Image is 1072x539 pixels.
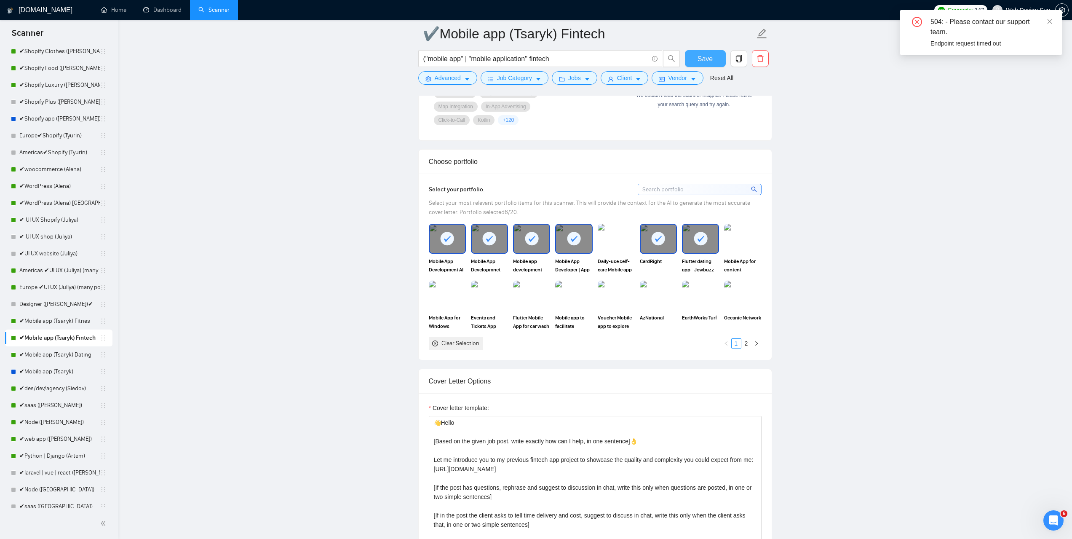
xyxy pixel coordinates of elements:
li: ✔WordPress (Alena) Europe [5,195,112,212]
img: portfolio thumbnail image [598,281,635,310]
a: Americas ✔UI UX (Juliya) (many posts) [19,262,100,279]
button: Save [685,50,726,67]
span: folder [559,76,565,82]
button: go back [5,3,21,19]
li: ✔Node (Pavel) [5,414,112,431]
a: Reset All [710,73,733,83]
button: userClientcaret-down [601,71,649,85]
li: Europe✔Shopify (Tyurin) [5,127,112,144]
div: Привіт, не можемо ще раз синхронізувати профіль - бачу, що підписка в past_due і тому далі дані н... [13,16,131,48]
span: holder [100,250,107,257]
button: Добавить вложение [40,276,47,283]
span: EarthWorks Turf [682,314,719,330]
a: ✔Mobile app (Tsaryk) Fitnes [19,313,100,330]
li: ✔Shopify Plus (Bratko) [5,94,112,110]
span: holder [100,149,107,156]
textarea: Ваше сообщение... [7,258,161,273]
span: holder [100,368,107,375]
button: right [751,338,762,349]
img: portfolio thumbnail image [429,281,466,310]
span: holder [100,132,107,139]
a: ✔saas ([GEOGRAPHIC_DATA]) [19,498,100,515]
span: idcard [659,76,665,82]
li: ✔laravel | vue | react (Pavel) [5,464,112,481]
a: ✔saas ([PERSON_NAME]) [19,397,100,414]
button: Главная [147,3,163,19]
span: holder [100,469,107,476]
li: ✔Shopify Food (Bratko) [5,60,112,77]
div: і який є вихід?​ [103,60,162,87]
button: Средство выбора эмодзи [13,276,20,283]
li: ✔Mobile app (Tsaryk) Fitnes [5,313,112,330]
span: holder [100,453,107,459]
span: search [751,185,758,194]
li: ✔Mobile app (Tsaryk) Fintech [5,330,112,346]
span: Voucher Mobile app to explore local shops, trade&services [598,314,635,330]
span: close [1047,19,1053,24]
li: ✔UI UX website (Juliya) [5,245,112,262]
span: Mobile App for Windows Manufacturer [429,314,466,330]
span: holder [100,284,107,291]
li: 1 [731,338,741,349]
li: ✔Shopify Luxury (Igor S.) [5,77,112,94]
a: Americas✔Shopify (Tyurin) [19,144,100,161]
span: Events and Tickets App [471,314,508,330]
a: ✔Shopify Clothes ([PERSON_NAME]) [19,43,100,60]
img: portfolio thumbnail image [682,281,719,310]
li: ✔ UI UX Shopify (Juliya) [5,212,112,228]
a: Europe ✔UI UX (Juliya) (many posts) [19,279,100,296]
a: homeHome [101,6,126,13]
a: Designer ([PERSON_NAME])✔ [19,296,100,313]
span: + 120 [503,117,514,123]
span: Click-to-Call [438,117,465,123]
span: delete [752,55,768,62]
li: Europe ✔UI UX (Juliya) (many posts) [5,279,112,296]
li: ✔Python | Django (Artem) [5,448,112,464]
span: right [754,341,759,346]
span: 6 [1061,510,1067,517]
div: Cover Letter Options [429,369,762,393]
div: ми сплатили [115,249,155,257]
span: Kotlin [478,117,490,123]
span: user [994,7,1000,13]
a: Europe✔Shopify (Tyurin) [19,127,100,144]
span: caret-down [690,76,696,82]
a: ✔ UI UX Shopify (Juliya) [19,212,100,228]
span: Vendor [668,73,687,83]
a: ✔des/dev/agency (Siedov) [19,380,100,397]
div: 504: - Please contact our support team. [930,17,1052,37]
span: holder [100,503,107,510]
button: search [663,50,680,67]
a: ✔Node ([GEOGRAPHIC_DATA]) [19,481,100,498]
span: AzNational [640,314,677,330]
a: ✔Shopify Luxury ([PERSON_NAME]) [19,77,100,94]
div: Підписка не була оплачена на наступний місяць з вашого боку - не пройшла оплата з якоїсь причини.... [13,190,131,232]
span: caret-down [535,76,541,82]
button: setting [1055,3,1069,17]
img: portfolio thumbnail image [555,281,592,310]
img: portfolio thumbnail image [598,224,635,253]
li: ✔WordPress (Alena) [5,178,112,195]
li: ✔saas (Pavel) [5,397,112,414]
span: holder [100,335,107,341]
button: copy [730,50,747,67]
img: portfolio thumbnail image [513,281,550,310]
div: artemrasenko@webdesignsun.com говорит… [7,160,162,185]
li: ✔woocommerce (Alena) [5,161,112,178]
li: Previous Page [721,338,731,349]
a: ✔WordPress (Alena) [GEOGRAPHIC_DATA] [19,195,100,212]
span: setting [425,76,431,82]
li: ✔Shopify Clothes (Igor) [5,43,112,60]
span: holder [100,217,107,223]
div: Dima говорит… [7,11,162,60]
div: Clear Selection [441,339,479,348]
a: ✔UI UX website (Juliya) [19,245,100,262]
span: caret-down [464,76,470,82]
span: holder [100,48,107,55]
span: 147 [975,5,984,15]
button: folderJobscaret-down [552,71,597,85]
span: close-circle [912,17,922,27]
span: Flutter Mobile App for car wash on demand company [513,314,550,330]
span: holder [100,267,107,274]
span: holder [100,419,107,426]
